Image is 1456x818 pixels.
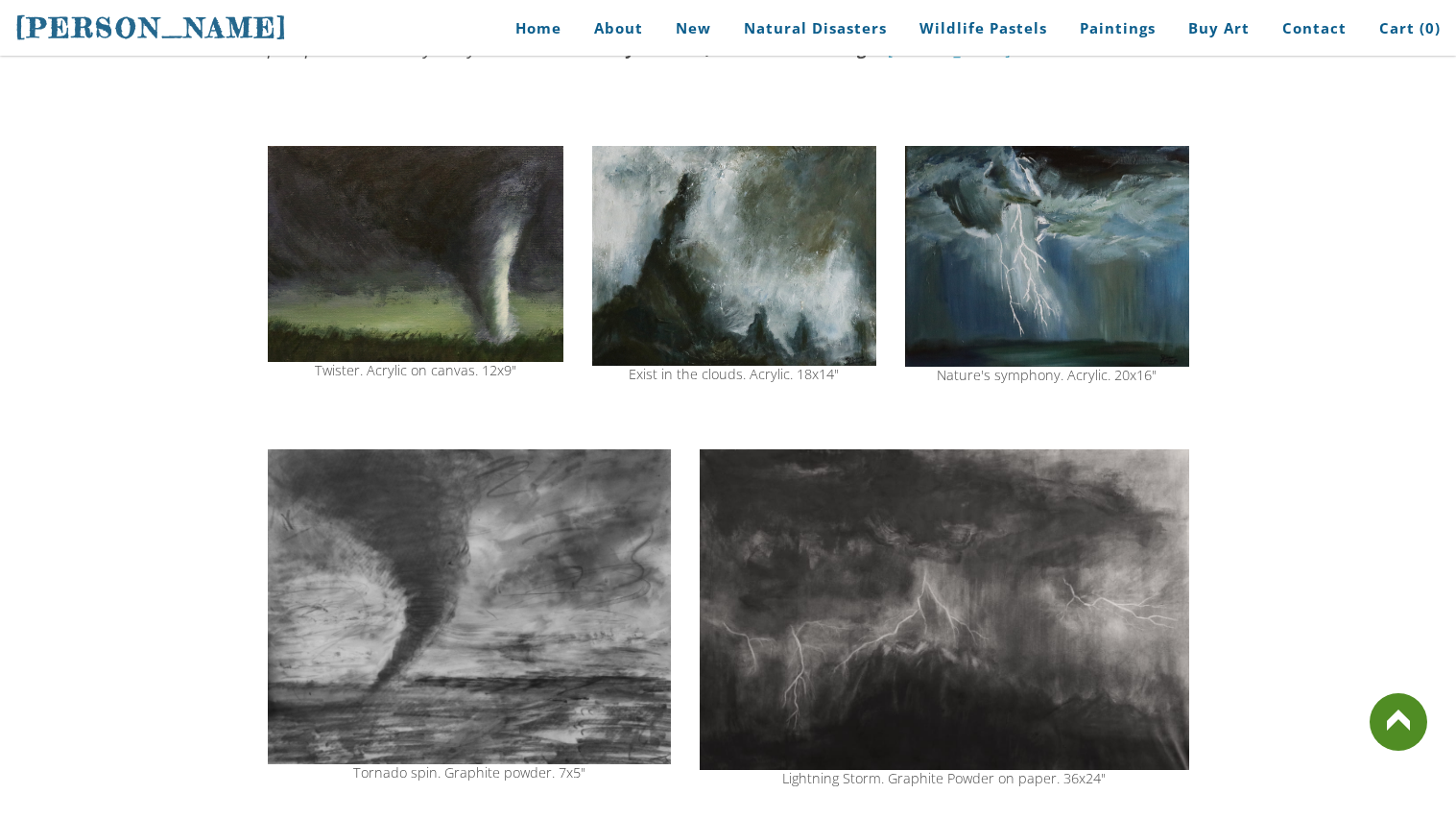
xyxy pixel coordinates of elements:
[700,772,1188,785] div: Lightning Storm. Graphite Powder on paper. 36x24"
[905,369,1189,382] div: Nature's symphony. Acrylic. 20x16"
[268,449,672,764] img: tornado spin
[661,7,726,50] a: New
[268,364,563,377] div: Twister. Acrylic on canvas. 12x9"
[905,7,1062,50] a: Wildlife Pastels
[580,7,657,50] a: About
[700,449,1188,770] img: Lightning storm
[268,146,563,362] img: twister
[487,7,576,50] a: Home
[268,766,672,780] div: Tornado spin. Graphite powder. 7x5"
[592,368,876,381] div: Exist in the clouds. Acrylic. 18x14"
[1365,7,1441,50] a: Cart (0)
[729,7,901,50] a: Natural Disasters
[15,10,288,46] a: [PERSON_NAME]
[1065,7,1170,50] a: Paintings
[1425,18,1435,37] span: 0
[905,146,1189,367] img: lightning painting
[592,146,876,366] img: clouds over mountains
[15,12,288,44] span: [PERSON_NAME]
[1174,7,1264,50] a: Buy Art
[1268,7,1361,50] a: Contact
